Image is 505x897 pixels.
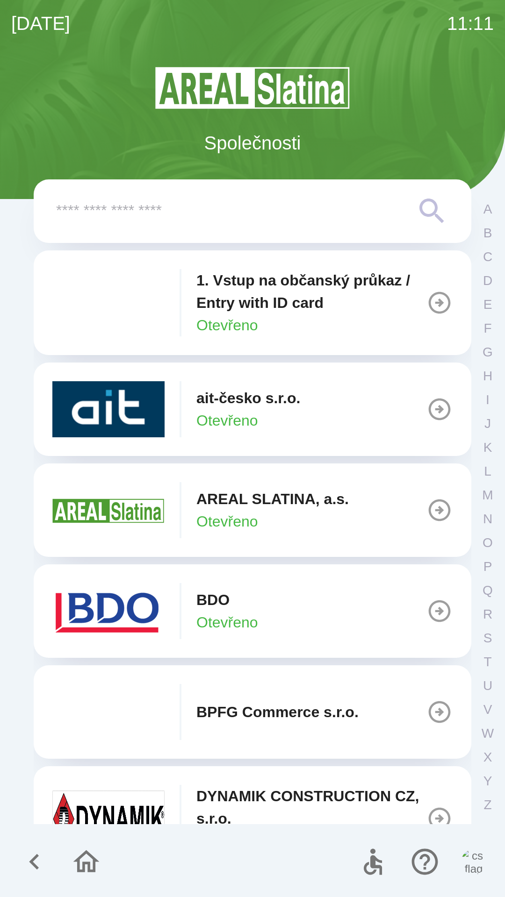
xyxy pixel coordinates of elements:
p: BPFG Commerce s.r.o. [196,701,359,723]
p: M [482,487,493,503]
button: H [476,364,499,388]
p: J [484,415,491,432]
p: Otevřeno [196,409,258,432]
p: C [483,249,492,265]
img: 40b5cfbb-27b1-4737-80dc-99d800fbabba.png [52,381,165,437]
p: T [483,654,491,670]
p: F [483,320,491,336]
p: Z [483,797,491,813]
button: J [476,412,499,435]
button: V [476,698,499,721]
p: 1. Vstup na občanský průkaz / Entry with ID card [196,269,426,314]
img: f3b1b367-54a7-43c8-9d7e-84e812667233.png [52,684,165,740]
button: O [476,531,499,555]
button: X [476,745,499,769]
button: R [476,602,499,626]
img: Logo [34,65,471,110]
p: ait-česko s.r.o. [196,387,300,409]
p: Otevřeno [196,314,258,336]
button: BDOOtevřeno [34,564,471,658]
p: I [486,392,490,408]
p: DYNAMIK CONSTRUCTION CZ, s.r.o. [196,785,426,830]
p: S [483,630,492,646]
p: V [483,701,492,718]
button: K [476,435,499,459]
p: Y [483,773,492,789]
p: Společnosti [204,129,301,157]
button: ait-česko s.r.o.Otevřeno [34,363,471,456]
p: B [483,225,492,241]
p: BDO [196,589,230,611]
button: U [476,674,499,698]
button: P [476,555,499,578]
button: DYNAMIK CONSTRUCTION CZ, s.r.o.Otevřeno [34,766,471,871]
button: Y [476,769,499,793]
button: 1. Vstup na občanský průkaz / Entry with ID cardOtevřeno [34,250,471,355]
p: D [483,272,492,289]
button: A [476,197,499,221]
button: BPFG Commerce s.r.o. [34,665,471,759]
p: P [483,558,492,575]
p: W [482,725,494,741]
button: I [476,388,499,412]
p: Otevřeno [196,611,258,634]
p: K [483,439,492,456]
button: S [476,626,499,650]
p: A [483,201,492,217]
button: B [476,221,499,245]
p: Q [483,582,493,598]
p: X [483,749,492,765]
button: F [476,316,499,340]
p: [DATE] [11,9,70,37]
button: T [476,650,499,674]
button: E [476,292,499,316]
p: O [483,534,493,551]
img: cs flag [461,849,486,875]
p: U [483,677,492,694]
p: E [483,296,492,313]
img: 9aa1c191-0426-4a03-845b-4981a011e109.jpeg [52,790,165,847]
button: M [476,483,499,507]
button: C [476,245,499,269]
p: 11:11 [447,9,494,37]
p: G [483,344,493,360]
p: H [483,368,492,384]
button: G [476,340,499,364]
img: ae7449ef-04f1-48ed-85b5-e61960c78b50.png [52,583,165,639]
p: L [484,463,491,479]
button: AREAL SLATINA, a.s.Otevřeno [34,463,471,557]
p: N [483,511,492,527]
button: W [476,721,499,745]
button: N [476,507,499,531]
button: Q [476,578,499,602]
img: 93ea42ec-2d1b-4d6e-8f8a-bdbb4610bcc3.png [52,275,165,331]
p: R [483,606,492,622]
button: D [476,269,499,292]
p: Otevřeno [196,510,258,533]
p: AREAL SLATINA, a.s. [196,488,349,510]
img: aad3f322-fb90-43a2-be23-5ead3ef36ce5.png [52,482,165,538]
button: L [476,459,499,483]
button: Z [476,793,499,817]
